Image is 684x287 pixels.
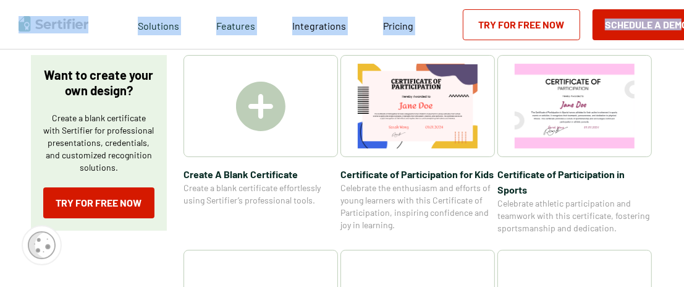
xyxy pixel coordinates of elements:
span: Certificate of Participation for Kids​ [340,166,495,182]
span: Pricing [383,20,413,32]
img: Sertifier | Digital Credentialing Platform [19,16,88,32]
a: Try for Free Now [463,9,580,40]
a: Certificate of Participation in SportsCertificate of Participation in SportsCelebrate athletic pa... [497,55,652,234]
span: Solutions [138,17,179,32]
img: Certificate of Participation in Sports [515,64,635,148]
img: Create A Blank Certificate [236,82,285,131]
a: Certificate of Participation for Kids​Certificate of Participation for Kids​Celebrate the enthusi... [340,55,495,234]
a: Try for Free Now [43,187,154,218]
span: Celebrate athletic participation and teamwork with this certificate, fostering sportsmanship and ... [497,197,652,234]
p: Create a blank certificate with Sertifier for professional presentations, credentials, and custom... [43,112,154,174]
span: Celebrate the enthusiasm and efforts of young learners with this Certificate of Participation, in... [340,182,495,231]
img: Certificate of Participation for Kids​ [358,64,478,148]
iframe: Chat Widget [622,228,684,287]
span: Create a blank certificate effortlessly using Sertifier’s professional tools. [184,182,338,207]
span: Features [216,17,255,32]
span: Certificate of Participation in Sports [497,166,652,197]
a: Integrations [292,17,346,32]
span: Integrations [292,20,346,32]
p: Want to create your own design? [43,67,154,98]
span: Create A Blank Certificate [184,166,338,182]
img: Cookie Popup Icon [28,231,56,259]
a: Pricing [383,17,413,32]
